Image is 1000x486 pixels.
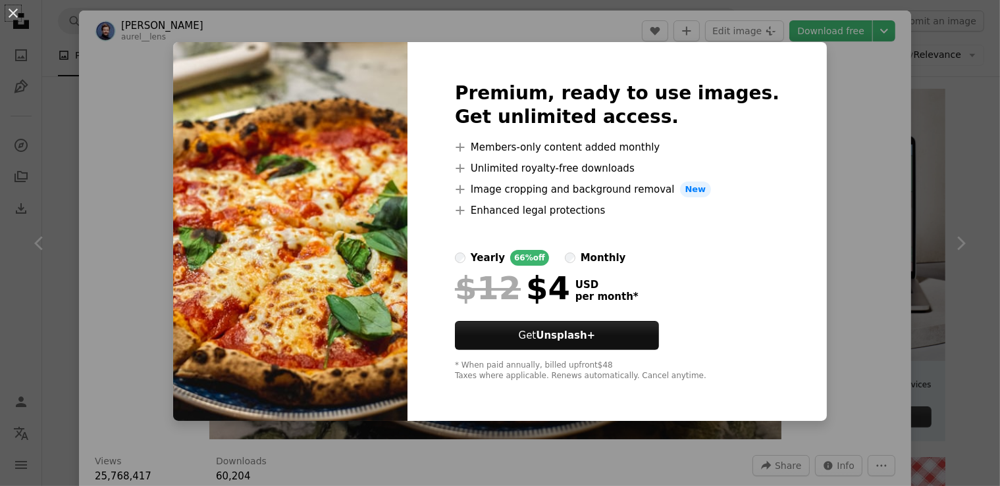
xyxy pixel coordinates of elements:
li: Enhanced legal protections [455,203,779,218]
li: Image cropping and background removal [455,182,779,197]
span: $12 [455,271,521,305]
div: yearly [471,250,505,266]
div: * When paid annually, billed upfront $48 Taxes where applicable. Renews automatically. Cancel any... [455,360,779,381]
div: $4 [455,271,570,305]
div: monthly [581,250,626,266]
strong: Unsplash+ [536,329,595,341]
input: monthly [565,253,575,263]
h2: Premium, ready to use images. Get unlimited access. [455,82,779,129]
li: Unlimited royalty-free downloads [455,160,779,176]
img: photo-1574071318508-1cdbab80d002 [173,42,408,421]
div: 66% off [510,250,549,266]
span: per month * [575,291,639,303]
button: GetUnsplash+ [455,321,659,350]
span: USD [575,279,639,291]
li: Members-only content added monthly [455,139,779,155]
input: yearly66%off [455,253,465,263]
span: New [680,182,712,197]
